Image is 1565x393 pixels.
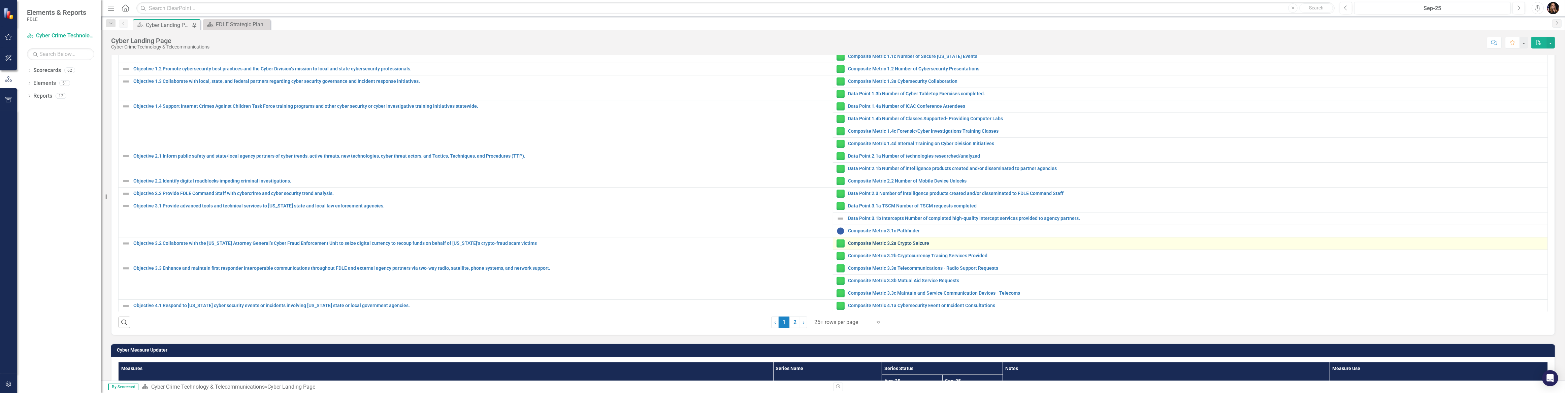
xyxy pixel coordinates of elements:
[133,154,829,159] a: Objective 2.1 Inform public safety and state/local agency partners of cyber trends, active threat...
[119,100,833,150] td: Double-Click to Edit Right Click for Context Menu
[837,115,845,123] img: Proceeding as Planned
[1299,3,1333,13] button: Search
[27,8,86,17] span: Elements & Reports
[848,116,1544,121] a: Data Point 1.4b Number of Classes Supported- Providing Computer Labs
[837,227,845,235] img: Informational Data
[33,92,52,100] a: Reports
[833,200,1548,212] td: Double-Click to Edit Right Click for Context Menu
[133,66,829,71] a: Objective 1.2 Promote cybersecurity best practices and the Cyber Division’s mission to local and ...
[33,79,56,87] a: Elements
[142,383,828,391] div: »
[119,300,833,325] td: Double-Click to Edit Right Click for Context Menu
[119,75,833,100] td: Double-Click to Edit Right Click for Context Menu
[833,262,1548,275] td: Double-Click to Edit Right Click for Context Menu
[833,188,1548,200] td: Double-Click to Edit Right Click for Context Menu
[119,175,833,188] td: Double-Click to Edit Right Click for Context Menu
[122,177,130,185] img: Not Defined
[837,289,845,297] img: Proceeding as Planned
[119,150,833,175] td: Double-Click to Edit Right Click for Context Menu
[122,77,130,86] img: Not Defined
[837,65,845,73] img: Proceeding as Planned
[848,303,1544,308] a: Composite Metric 4.1a Cybersecurity Event or Incident Consultations
[837,127,845,135] img: Proceeding as Planned
[833,125,1548,138] td: Double-Click to Edit Right Click for Context Menu
[119,262,833,300] td: Double-Click to Edit Right Click for Context Menu
[837,264,845,272] img: Proceeding as Planned
[837,277,845,285] img: Proceeding as Planned
[779,317,789,328] span: 1
[837,202,845,210] img: Proceeding as Planned
[122,302,130,310] img: Not Defined
[111,44,209,50] div: Cyber Crime Technology & Telecommunications
[848,291,1544,296] a: Composite Metric 3.3c Maintain and Service Communication Devices - Telecoms
[803,319,805,325] span: ›
[848,203,1544,208] a: Data Point 3.1a TSCM Number of TSCM requests completed
[216,20,269,29] div: FDLE Strategic Plan
[122,239,130,248] img: Not Defined
[848,166,1544,171] a: Data Point 2.1b Number of intelligence products created and/or disseminated to partner agencies
[833,63,1548,75] td: Double-Click to Edit Right Click for Context Menu
[833,88,1548,100] td: Double-Click to Edit Right Click for Context Menu
[27,32,94,40] a: Cyber Crime Technology & Telecommunications
[837,302,845,310] img: Proceeding as Planned
[59,80,70,86] div: 51
[117,348,1552,353] h3: Cyber Measure Updater
[837,140,845,148] img: Proceeding as Planned
[833,225,1548,237] td: Double-Click to Edit Right Click for Context Menu
[122,264,130,272] img: Not Defined
[3,7,15,19] img: ClearPoint Strategy
[833,275,1548,287] td: Double-Click to Edit Right Click for Context Menu
[1354,2,1511,14] button: Sep-25
[119,63,833,75] td: Double-Click to Edit Right Click for Context Menu
[837,252,845,260] img: Proceeding as Planned
[848,129,1544,134] a: Composite Metric 1.4c Forensic/Cyber Investigations Training Classes
[56,93,66,99] div: 12
[833,250,1548,262] td: Double-Click to Edit Right Click for Context Menu
[119,188,833,200] td: Double-Click to Edit Right Click for Context Menu
[848,278,1544,283] a: Composite Metric 3.3b Mutual Aid Service Requests
[833,138,1548,150] td: Double-Click to Edit Right Click for Context Menu
[33,67,61,74] a: Scorecards
[133,203,829,208] a: Objective 3.1 Provide advanced tools and technical services to [US_STATE] state and local law enf...
[837,190,845,198] img: Proceeding as Planned
[122,152,130,160] img: Not Defined
[833,100,1548,113] td: Double-Click to Edit Right Click for Context Menu
[848,241,1544,246] a: Composite Metric 3.2a Crypto Seizure
[64,68,75,73] div: 62
[848,91,1544,96] a: Data Point 1.3b Number of Cyber Tabletop Exercises completed.
[1309,5,1324,10] span: Search
[837,177,845,185] img: Proceeding as Planned
[833,113,1548,125] td: Double-Click to Edit Right Click for Context Menu
[133,191,829,196] a: Objective 2.3 Provide FDLE Command Staff with cybercrime and cyber security trend analysis.
[837,152,845,160] img: Proceeding as Planned
[833,212,1548,225] td: Double-Click to Edit Right Click for Context Menu
[848,54,1544,59] a: Composite Metric 1.1c Number of Secure [US_STATE] Events
[267,384,315,390] div: Cyber Landing Page
[1547,2,1559,14] button: Molly Akin
[848,228,1544,233] a: Composite Metric 3.1c Pathfinder
[848,154,1544,159] a: Data Point 2.1a Number of technologies researched/analyzed
[848,79,1544,84] a: Composite Metric 1.3a Cybersecurity Collaboration
[27,17,86,22] small: FDLE
[848,216,1544,221] a: Data Point 3.1b Intercepts Number of completed high-quality intercept services provided to agency...
[122,202,130,210] img: Not Defined
[27,48,94,60] input: Search Below...
[136,2,1335,14] input: Search ClearPoint...
[119,237,833,262] td: Double-Click to Edit Right Click for Context Menu
[122,190,130,198] img: Not Defined
[848,178,1544,184] a: Composite Metric 2.2 Number of Mobile Device Unlocks
[133,104,829,109] a: Objective 1.4 Support Internet Crimes Against Children Task Force training programs and other cyb...
[789,317,800,328] a: 2
[833,51,1548,63] td: Double-Click to Edit Right Click for Context Menu
[833,237,1548,250] td: Double-Click to Edit Right Click for Context Menu
[848,104,1544,109] a: Data Point 1.4a Number of ICAC Conference Attendees
[119,200,833,237] td: Double-Click to Edit Right Click for Context Menu
[837,102,845,110] img: Proceeding as Planned
[1542,370,1558,386] div: Open Intercom Messenger
[833,150,1548,163] td: Double-Click to Edit Right Click for Context Menu
[848,141,1544,146] a: Composite Metric 1.4d Internal Training on Cyber Division Initiatives
[151,384,265,390] a: Cyber Crime Technology & Telecommunications
[833,175,1548,188] td: Double-Click to Edit Right Click for Context Menu
[133,266,829,271] a: Objective 3.3 Enhance and maintain first responder interoperable communications throughout FDLE a...
[848,266,1544,271] a: Composite Metric 3.3a Telecommunications - Radio Support Requests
